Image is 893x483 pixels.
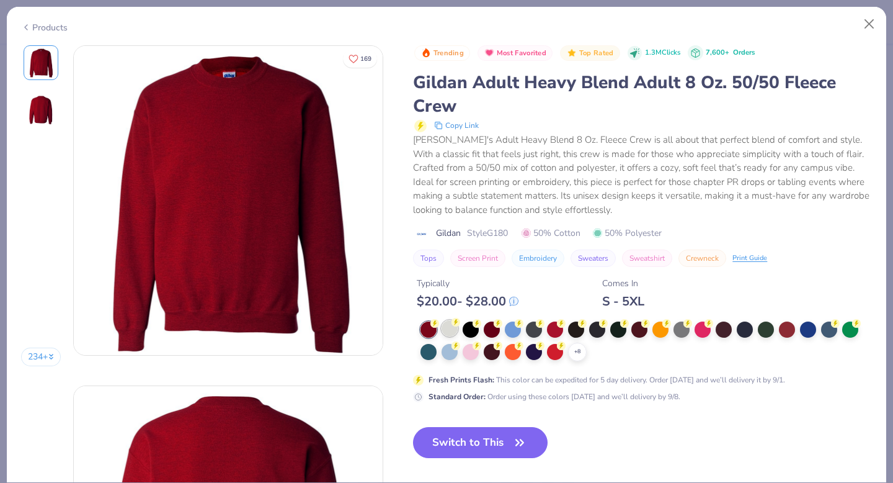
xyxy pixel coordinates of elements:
[732,253,767,264] div: Print Guide
[450,250,505,267] button: Screen Print
[430,118,482,133] button: copy to clipboard
[429,392,486,402] strong: Standard Order :
[24,235,26,268] img: User generated content
[429,374,785,386] div: This color can be expedited for 5 day delivery. Order [DATE] and we’ll delivery it by 9/1.
[24,140,26,174] img: User generated content
[512,250,564,267] button: Embroidery
[21,21,68,34] div: Products
[567,48,577,58] img: Top Rated sort
[522,227,580,240] span: 50% Cotton
[413,250,444,267] button: Tops
[74,46,383,355] img: Front
[414,45,470,61] button: Badge Button
[497,50,546,56] span: Most Favorited
[413,71,872,118] div: Gildan Adult Heavy Blend Adult 8 Oz. 50/50 Fleece Crew
[24,282,26,315] img: User generated content
[706,48,755,58] div: 7,600+
[602,294,644,309] div: S - 5XL
[579,50,614,56] span: Top Rated
[26,48,56,78] img: Front
[343,50,377,68] button: Like
[484,48,494,58] img: Most Favorited sort
[733,48,755,57] span: Orders
[24,187,26,221] img: User generated content
[24,329,26,363] img: User generated content
[602,277,644,290] div: Comes In
[429,375,494,385] strong: Fresh Prints Flash :
[413,427,548,458] button: Switch to This
[413,133,872,217] div: [PERSON_NAME]'s Adult Heavy Blend 8 Oz. Fleece Crew is all about that perfect blend of comfort an...
[678,250,726,267] button: Crewneck
[429,391,680,402] div: Order using these colors [DATE] and we’ll delivery by 9/8.
[360,56,371,62] span: 169
[478,45,553,61] button: Badge Button
[417,277,518,290] div: Typically
[560,45,620,61] button: Badge Button
[433,50,464,56] span: Trending
[413,229,430,239] img: brand logo
[436,227,461,240] span: Gildan
[467,227,508,240] span: Style G180
[645,48,680,58] span: 1.3M Clicks
[622,250,672,267] button: Sweatshirt
[571,250,616,267] button: Sweaters
[21,348,61,366] button: 234+
[593,227,662,240] span: 50% Polyester
[417,294,518,309] div: $ 20.00 - $ 28.00
[574,348,580,356] span: + 8
[26,95,56,125] img: Back
[421,48,431,58] img: Trending sort
[858,12,881,36] button: Close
